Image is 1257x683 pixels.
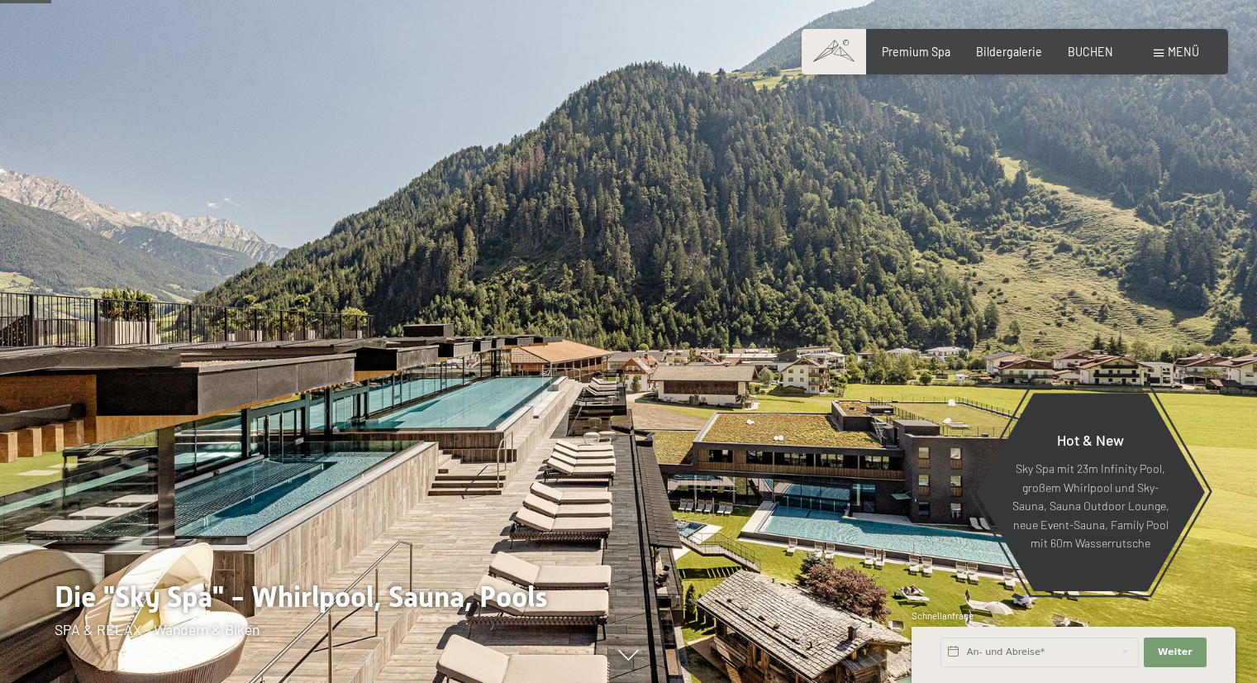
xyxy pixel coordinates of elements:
[882,45,950,59] a: Premium Spa
[912,610,974,621] span: Schnellanfrage
[1158,646,1193,659] span: Weiter
[975,392,1206,592] a: Hot & New Sky Spa mit 23m Infinity Pool, großem Whirlpool und Sky-Sauna, Sauna Outdoor Lounge, ne...
[1144,638,1207,667] button: Weiter
[1068,45,1113,59] a: BUCHEN
[1057,431,1124,449] span: Hot & New
[1012,460,1169,553] p: Sky Spa mit 23m Infinity Pool, großem Whirlpool und Sky-Sauna, Sauna Outdoor Lounge, neue Event-S...
[976,45,1042,59] a: Bildergalerie
[1168,45,1199,59] span: Menü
